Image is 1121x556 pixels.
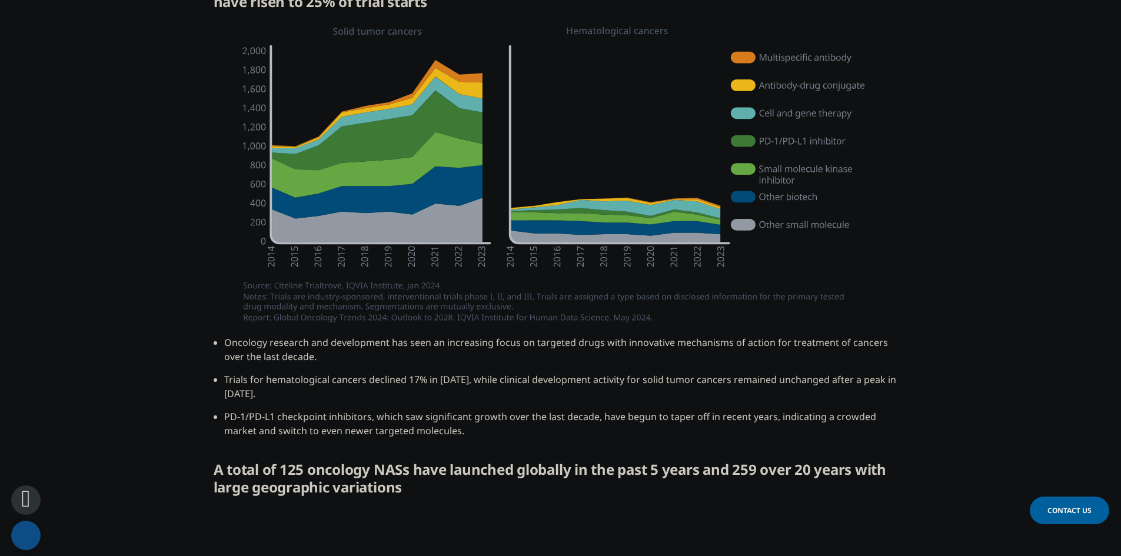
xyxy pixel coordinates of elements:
[224,335,908,372] li: Oncology research and development has seen an increasing focus on targeted drugs with innovative ...
[224,372,908,409] li: Trials for hematological cancers declined 17% in [DATE], while clinical development activity for ...
[1030,497,1109,524] a: Contact Us
[224,409,908,447] li: PD-1/PD-L1 checkpoint inhibitors, which saw significant growth over the last decade, have begun t...
[214,461,908,505] h5: A total of 125 oncology NASs have launched globally in the past 5 years and 259 over 20 years wit...
[1047,505,1092,515] span: Contact Us
[11,521,41,550] button: Cookies Settings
